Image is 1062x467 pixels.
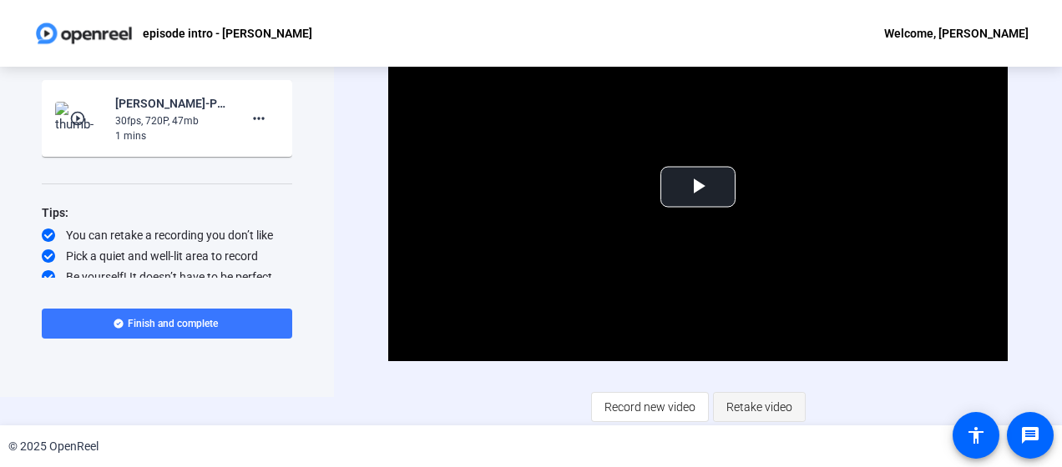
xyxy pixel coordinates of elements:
[42,227,292,244] div: You can retake a recording you don’t like
[42,309,292,339] button: Finish and complete
[8,438,99,455] div: © 2025 OpenReel
[604,391,695,423] span: Record new video
[42,203,292,223] div: Tips:
[249,108,269,128] mat-icon: more_horiz
[713,392,806,422] button: Retake video
[42,248,292,264] div: Pick a quiet and well-lit area to record
[660,167,736,208] button: Play Video
[69,110,89,127] mat-icon: play_circle_outline
[1020,425,1040,445] mat-icon: message
[591,392,709,422] button: Record new video
[115,93,227,113] div: [PERSON_NAME]-Professional-ish Podlet-episode intro - [PERSON_NAME]-1759326578249-webcam
[115,113,227,128] div: 30fps, 720P, 47mb
[143,23,312,43] p: episode intro - [PERSON_NAME]
[884,23,1029,43] div: Welcome, [PERSON_NAME]
[115,128,227,143] div: 1 mins
[42,269,292,285] div: Be yourself! It doesn’t have to be perfect
[33,17,134,50] img: OpenReel logo
[966,425,986,445] mat-icon: accessibility
[128,317,218,330] span: Finish and complete
[55,102,104,135] img: thumb-nail
[726,391,792,423] span: Retake video
[388,13,1007,361] div: Video Player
